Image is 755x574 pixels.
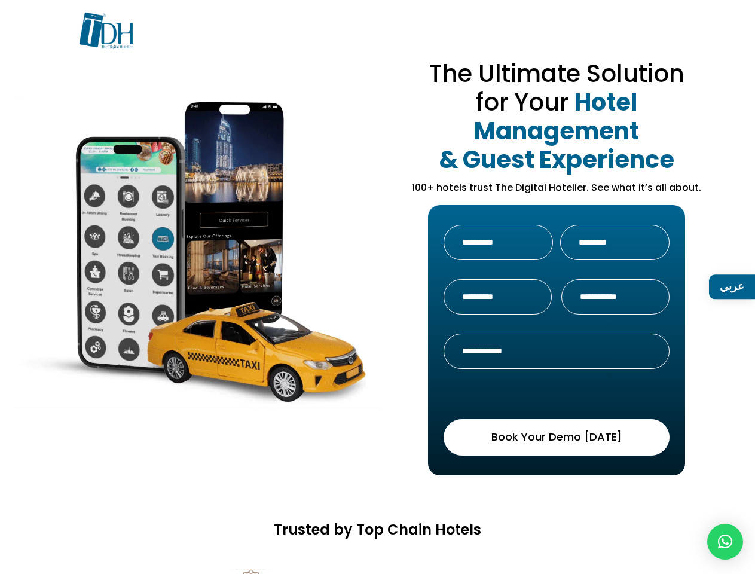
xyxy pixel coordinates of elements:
[16,95,381,408] img: Main-Comp-3
[444,419,670,456] button: Book Your Demo [DATE]
[709,274,755,299] a: عربي
[444,388,670,400] label: CAPTCHA
[429,57,684,119] span: The Ultimate Solution for Your
[396,181,717,195] p: 100+ hotels trust The Digital Hotelier. See what it’s all about.
[439,86,674,176] strong: Hotel Management & Guest Experience
[80,13,133,48] img: TDH-logo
